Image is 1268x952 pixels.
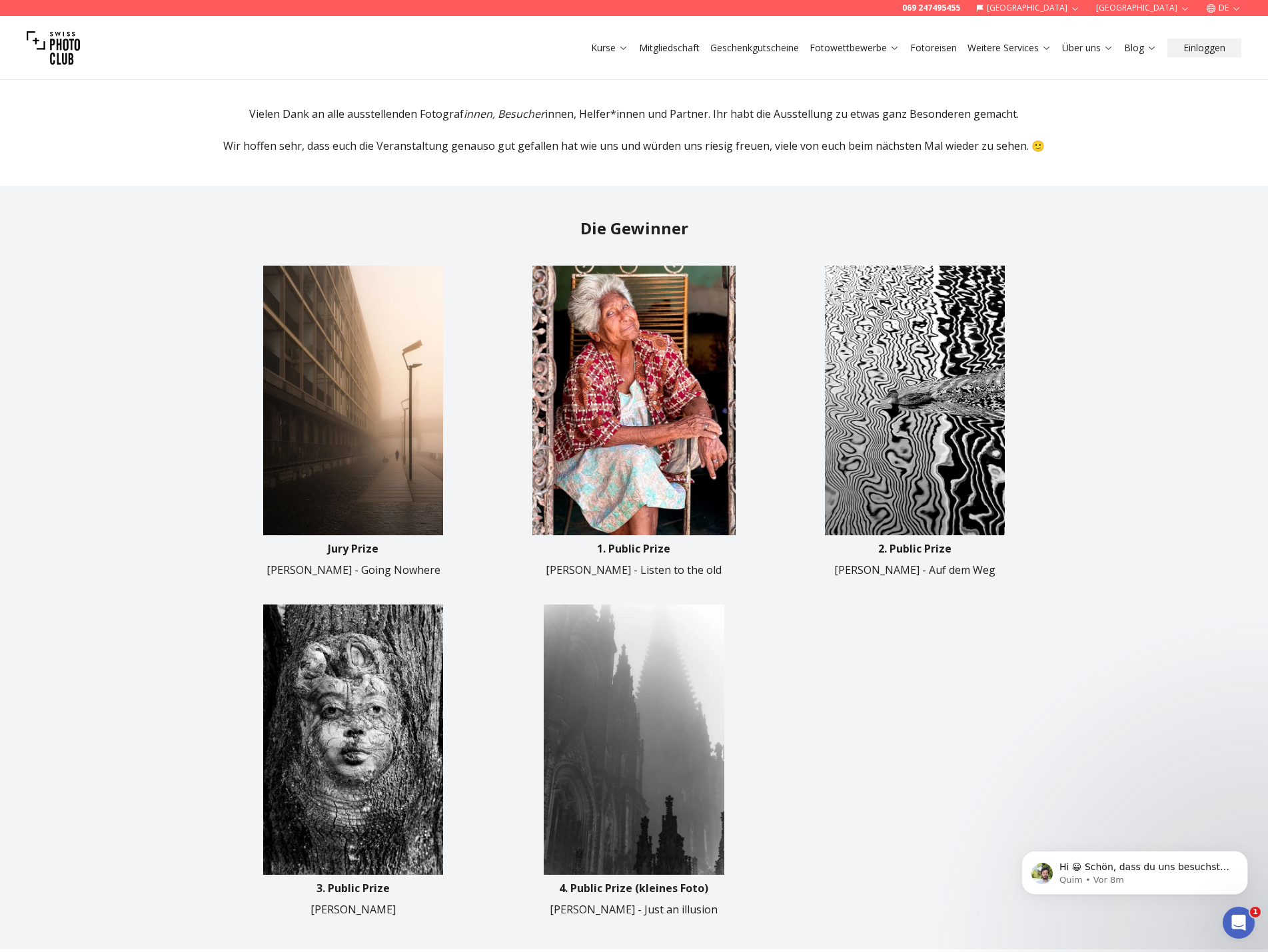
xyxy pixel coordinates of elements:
[499,266,769,535] img: image
[1119,39,1162,57] button: Blog
[317,880,390,896] p: 3. Public Prize
[311,901,396,917] p: [PERSON_NAME]
[499,604,769,874] img: image
[634,39,705,57] button: Mitgliedschaft
[219,218,1050,239] h2: Die Gewinner
[1062,41,1113,55] a: Über uns
[219,266,488,535] img: image
[1057,39,1119,57] button: Über uns
[219,138,1050,154] p: Wir hoffen sehr, dass euch die Veranstaltung genauso gut gefallen hat wie uns und würden uns ries...
[591,41,628,55] a: Kurse
[705,39,804,57] button: Geschenkgutscheine
[1250,907,1261,917] span: 1
[328,541,378,557] p: Jury Prize
[1167,39,1241,57] button: Einloggen
[967,41,1051,55] a: Weitere Services
[1001,823,1268,916] iframe: Intercom notifications Nachricht
[804,39,905,57] button: Fotowettbewerbe
[219,106,1050,122] p: Vielen Dank an alle ausstellenden Fotograf innen, Helfer*innen und Partner. Ihr habt die Ausstell...
[546,562,722,578] p: [PERSON_NAME] - Listen to the old
[710,41,799,55] a: Geschenkgutscheine
[902,3,960,13] a: 069 247495455
[1223,907,1255,939] iframe: Intercom live chat
[780,266,1049,535] img: image
[905,39,962,57] button: Fotoreisen
[639,41,700,55] a: Mitgliedschaft
[910,41,957,55] a: Fotoreisen
[267,562,440,578] p: [PERSON_NAME] - Going Nowhere
[1124,41,1157,55] a: Blog
[810,41,900,55] a: Fotowettbewerbe
[550,901,718,917] p: [PERSON_NAME] - Just an illusion
[834,562,995,578] p: [PERSON_NAME] - Auf dem Weg
[586,39,634,57] button: Kurse
[27,21,80,75] img: Swiss photo club
[559,880,708,896] p: 4. Public Prize (kleines Foto)
[464,107,545,121] em: innen, Besucher
[878,541,951,557] p: 2. Public Prize
[962,39,1057,57] button: Weitere Services
[219,604,488,874] img: image
[597,541,670,557] p: 1. Public Prize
